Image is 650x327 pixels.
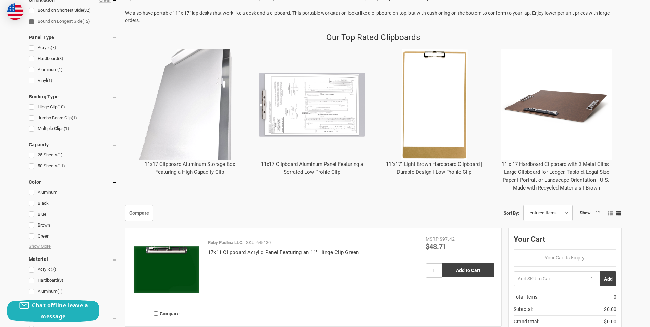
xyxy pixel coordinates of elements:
[29,243,51,250] span: Show More
[132,235,201,304] img: 17x11 Clipboard Acrylic Panel Featuring an 11" Hinge Clip Green
[32,302,88,320] span: Chat offline leave a message
[29,141,118,149] h5: Capacity
[51,45,56,50] span: (7)
[29,150,118,160] a: 25 Sheets
[29,93,118,101] h5: Binding Type
[208,239,244,246] p: Ruby Paulina LLC.
[29,65,118,74] a: Aluminum
[604,306,616,313] span: $0.00
[580,209,591,216] span: Show
[29,210,118,219] a: Blue
[57,289,63,294] span: (1)
[128,44,251,182] div: 11x17 Clipboard Aluminum Storage Box Featuring a High Capacity Clip
[596,210,600,215] a: 12
[514,293,538,301] span: Total Items:
[57,104,65,109] span: (10)
[514,318,539,325] span: Grand total:
[7,300,99,322] button: Chat offline leave a message
[379,49,490,160] img: 11"x17" Light Brown Hardboard Clipboard | Durable Design | Low Profile Clip
[29,102,118,112] a: Hinge Clip
[125,10,610,23] span: We also have portable 11" x 17" lap desks that work like a desk and a clipboard. This portable wo...
[134,49,245,160] img: 11x17 Clipboard Aluminum Storage Box Featuring a High Capacity Clip
[514,254,616,262] p: Your Cart Is Empty.
[47,78,52,83] span: (1)
[29,265,118,274] a: Acrylic
[51,267,56,272] span: (7)
[29,232,118,241] a: Green
[29,33,118,41] h5: Panel Type
[29,287,118,296] a: Aluminum
[251,44,373,182] div: 11x17 Clipboard Aluminum Panel Featuring a Serrated Low Profile Clip
[29,221,118,230] a: Brown
[57,67,63,72] span: (1)
[514,233,616,250] div: Your Cart
[29,113,118,123] a: Jumbo Board Clip
[495,44,618,197] div: 11 x 17 Hardboard Clipboard with 3 Metal Clips | Large Clipboard for Ledger, Tabloid, Legal Size ...
[29,43,118,52] a: Acrylic
[29,76,118,85] a: Vinyl
[58,278,63,283] span: (3)
[29,298,118,307] a: Vinyl
[125,205,153,221] a: Compare
[29,255,118,263] h5: Material
[442,263,494,277] input: Add to Cart
[57,152,63,157] span: (1)
[208,249,359,255] a: 17x11 Clipboard Acrylic Panel Featuring an 11" Hinge Clip Green
[326,31,420,44] p: Our Top Rated Clipboards
[261,161,363,175] a: 11x17 Clipboard Aluminum Panel Featuring a Serrated Low Profile Clip
[58,56,63,61] span: (3)
[514,271,584,286] input: Add SKU to Cart
[29,54,118,63] a: Hardboard
[256,49,368,160] img: 11x17 Clipboard Aluminum Panel Featuring a Serrated Low Profile Clip
[501,49,612,160] img: 11 x 17 Hardboard Clipboard with 3 Metal Clips | Large Clipboard for Ledger, Tabloid, Legal Size ...
[145,161,235,175] a: 11x17 Clipboard Aluminum Storage Box Featuring a High Capacity Clip
[29,124,118,133] a: Multiple Clips
[386,161,482,175] a: 11"x17" Light Brown Hardboard Clipboard | Durable Design | Low Profile Clip
[426,235,439,243] div: MSRP
[604,318,616,325] span: $0.00
[83,8,91,13] span: (32)
[614,293,616,301] span: 0
[502,161,612,191] a: 11 x 17 Hardboard Clipboard with 3 Metal Clips | Large Clipboard for Ledger, Tabloid, Legal Size ...
[514,306,533,313] span: Subtotal:
[29,178,118,186] h5: Color
[426,242,446,251] span: $48.71
[72,115,77,120] span: (1)
[373,44,495,182] div: 11"x17" Light Brown Hardboard Clipboard | Durable Design | Low Profile Clip
[29,17,118,26] a: Bound on Longest Side
[29,161,118,171] a: 50 Sheets
[64,126,69,131] span: (1)
[132,308,201,319] label: Compare
[29,6,118,15] a: Bound on Shortest Side
[82,19,90,24] span: (12)
[154,311,158,316] input: Compare
[7,3,23,20] img: duty and tax information for United States
[246,239,271,246] p: SKU: 645130
[440,236,455,242] span: $97.42
[29,199,118,208] a: Black
[504,208,519,218] label: Sort By:
[29,276,118,285] a: Hardboard
[600,271,616,286] button: Add
[29,188,118,197] a: Aluminum
[57,163,65,168] span: (11)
